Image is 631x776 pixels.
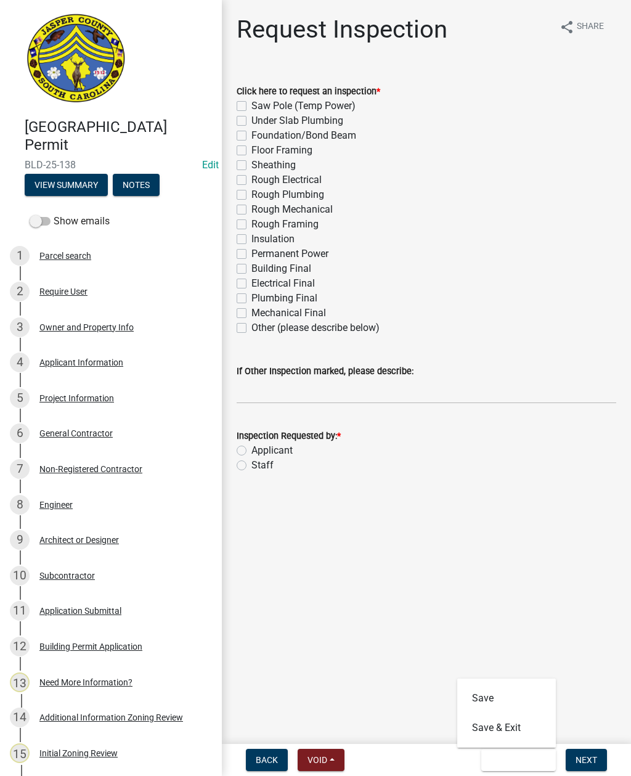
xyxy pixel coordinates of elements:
div: 12 [10,637,30,656]
div: 5 [10,388,30,408]
div: Additional Information Zoning Review [39,713,183,722]
label: Inspection Requested by: [237,432,341,441]
div: General Contractor [39,429,113,438]
button: View Summary [25,174,108,196]
button: Back [246,749,288,771]
label: Saw Pole (Temp Power) [251,99,356,113]
div: 8 [10,495,30,515]
label: Mechanical Final [251,306,326,321]
button: Notes [113,174,160,196]
label: Insulation [251,232,295,247]
button: Save & Exit [457,713,556,743]
label: Applicant [251,443,293,458]
div: 1 [10,246,30,266]
label: Rough Mechanical [251,202,333,217]
div: Save & Exit [457,679,556,748]
span: Void [307,755,327,765]
div: Require User [39,287,88,296]
div: 6 [10,423,30,443]
i: share [560,20,574,35]
h1: Request Inspection [237,15,447,44]
label: Other (please describe below) [251,321,380,335]
div: Applicant Information [39,358,123,367]
div: Project Information [39,394,114,402]
wm-modal-confirm: Edit Application Number [202,159,219,171]
label: Under Slab Plumbing [251,113,343,128]
div: Need More Information? [39,678,132,687]
span: Next [576,755,597,765]
label: Sheathing [251,158,296,173]
label: Rough Plumbing [251,187,324,202]
div: Engineer [39,500,73,509]
div: 14 [10,708,30,727]
div: 3 [10,317,30,337]
button: Save & Exit [481,749,556,771]
div: 7 [10,459,30,479]
div: Owner and Property Info [39,323,134,332]
label: Building Final [251,261,311,276]
wm-modal-confirm: Summary [25,181,108,190]
label: Floor Framing [251,143,312,158]
label: Electrical Final [251,276,315,291]
label: Show emails [30,214,110,229]
label: Permanent Power [251,247,328,261]
div: 2 [10,282,30,301]
wm-modal-confirm: Notes [113,181,160,190]
button: shareShare [550,15,614,39]
div: 13 [10,672,30,692]
img: Jasper County, South Carolina [25,13,128,105]
button: Save [457,684,556,713]
label: If Other Inspection marked, please describe: [237,367,413,376]
span: Save & Exit [491,755,539,765]
div: 9 [10,530,30,550]
div: Non-Registered Contractor [39,465,142,473]
label: Rough Framing [251,217,319,232]
div: 11 [10,601,30,621]
label: Click here to request an inspection [237,88,380,96]
div: Application Submittal [39,607,121,615]
div: 15 [10,743,30,763]
label: Foundation/Bond Beam [251,128,356,143]
span: Back [256,755,278,765]
div: Building Permit Application [39,642,142,651]
label: Staff [251,458,274,473]
h4: [GEOGRAPHIC_DATA] Permit [25,118,212,154]
span: Share [577,20,604,35]
div: 10 [10,566,30,586]
a: Edit [202,159,219,171]
span: BLD-25-138 [25,159,197,171]
button: Next [566,749,607,771]
div: Parcel search [39,251,91,260]
label: Rough Electrical [251,173,322,187]
div: 4 [10,353,30,372]
button: Void [298,749,344,771]
div: Architect or Designer [39,536,119,544]
div: Initial Zoning Review [39,749,118,758]
label: Plumbing Final [251,291,317,306]
div: Subcontractor [39,571,95,580]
